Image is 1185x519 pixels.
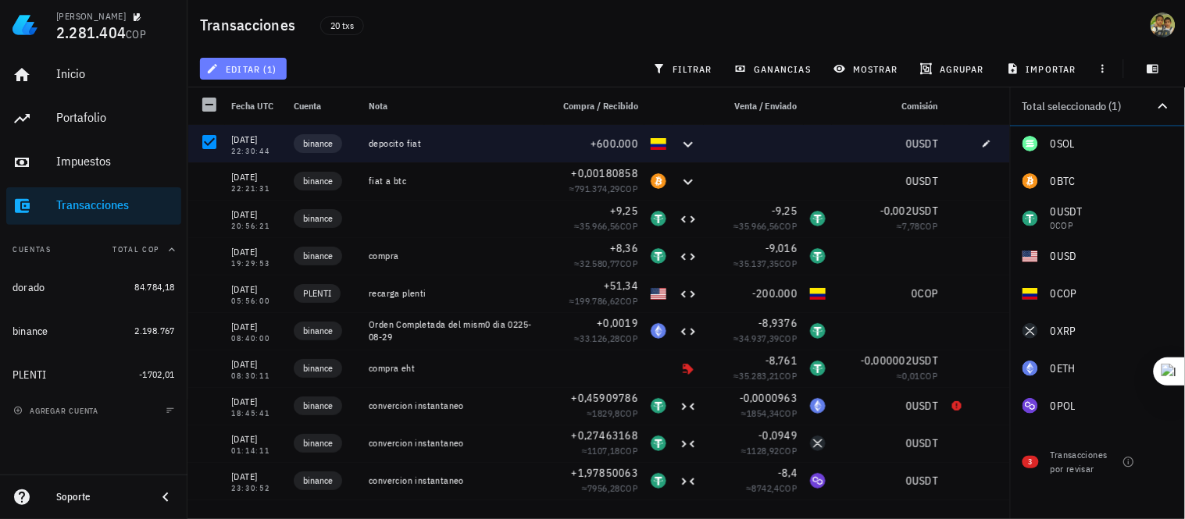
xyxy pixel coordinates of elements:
[592,407,619,419] span: 1829,8
[231,394,281,410] div: [DATE]
[923,62,984,75] span: agrupar
[861,354,912,368] span: -0,000002
[810,398,826,414] div: ETH-icon
[56,66,175,81] div: Inicio
[897,370,938,382] span: ≈
[610,204,638,218] span: +9,25
[231,485,281,492] div: 23:30:52
[747,445,780,457] span: 1128,92
[739,370,780,382] span: 35.283,21
[737,62,811,75] span: ganancias
[746,482,798,494] span: ≈
[56,10,126,23] div: [PERSON_NAME]
[906,474,912,488] span: 0
[303,248,333,264] span: binance
[369,475,538,487] div: convercion instantaneo
[620,295,638,307] span: COP
[231,207,281,222] div: [DATE]
[587,445,620,457] span: 1107,18
[231,432,281,447] div: [DATE]
[902,220,920,232] span: 7,78
[810,211,826,226] div: USDT-icon
[362,87,544,125] div: Nota
[620,220,638,232] span: COP
[1023,101,1154,112] div: Total seleccionado (1)
[369,287,538,300] div: recarga plenti
[728,58,821,80] button: ganancias
[303,211,333,226] span: binance
[56,110,175,125] div: Portafolio
[651,473,666,489] div: USDT-icon
[758,316,798,330] span: -8,9376
[587,407,638,419] span: ≈
[912,354,938,368] span: USDT
[12,368,47,382] div: PLENTI
[780,445,798,457] span: COP
[912,204,938,218] span: USDT
[604,279,639,293] span: +51,34
[734,100,798,112] span: Venta / Enviado
[231,372,281,380] div: 08:30:11
[920,220,938,232] span: COP
[912,286,918,300] span: 0
[303,398,333,414] span: binance
[303,136,333,151] span: binance
[906,174,912,188] span: 0
[231,357,281,372] div: [DATE]
[587,482,620,494] span: 7956,28
[231,222,281,230] div: 20:56:21
[902,370,920,382] span: 0,01
[231,185,281,193] div: 22:21:31
[231,169,281,185] div: [DATE]
[571,391,638,405] span: +0,45909786
[369,437,538,450] div: convercion instantaneo
[810,323,826,339] div: USDT-icon
[369,100,387,112] span: Nota
[739,258,780,269] span: 35.137,35
[651,398,666,414] div: USDT-icon
[906,399,912,413] span: 0
[752,286,798,300] span: -200.000
[1151,12,1176,37] div: avatar
[231,244,281,260] div: [DATE]
[303,323,333,339] span: binance
[741,407,798,419] span: ≈
[616,503,638,517] span: +8,4
[231,148,281,155] div: 22:30:44
[747,407,780,419] span: 1854,34
[651,211,666,226] div: USDT-icon
[231,469,281,485] div: [DATE]
[739,332,780,344] span: 34.937,39
[733,332,798,344] span: ≈
[6,187,181,225] a: Transacciones
[780,220,798,232] span: COP
[733,258,798,269] span: ≈
[620,407,638,419] span: COP
[231,297,281,305] div: 05:56:00
[733,503,798,517] span: -1,98042529
[575,295,620,307] span: 199.786,62
[610,241,638,255] span: +8,36
[810,473,826,489] div: POL-icon
[647,58,722,80] button: filtrar
[6,100,181,137] a: Portafolio
[231,282,281,297] div: [DATE]
[780,258,798,269] span: COP
[369,250,538,262] div: compra
[912,474,938,488] span: USDT
[9,403,105,418] button: agregar cuenta
[139,368,175,380] span: -1702,01
[287,87,362,125] div: Cuenta
[740,391,798,405] span: -0,0000963
[369,137,538,150] div: depocito fiat
[303,173,333,189] span: binance
[651,248,666,264] div: USDT-icon
[739,220,780,232] span: 35.966,56
[810,435,826,451] div: XRP-icon
[231,132,281,148] div: [DATE]
[571,466,638,480] span: +1,97850063
[704,87,804,125] div: Venta / Enviado
[569,183,638,194] span: ≈
[918,286,938,300] span: COP
[134,325,175,336] span: 2.198.767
